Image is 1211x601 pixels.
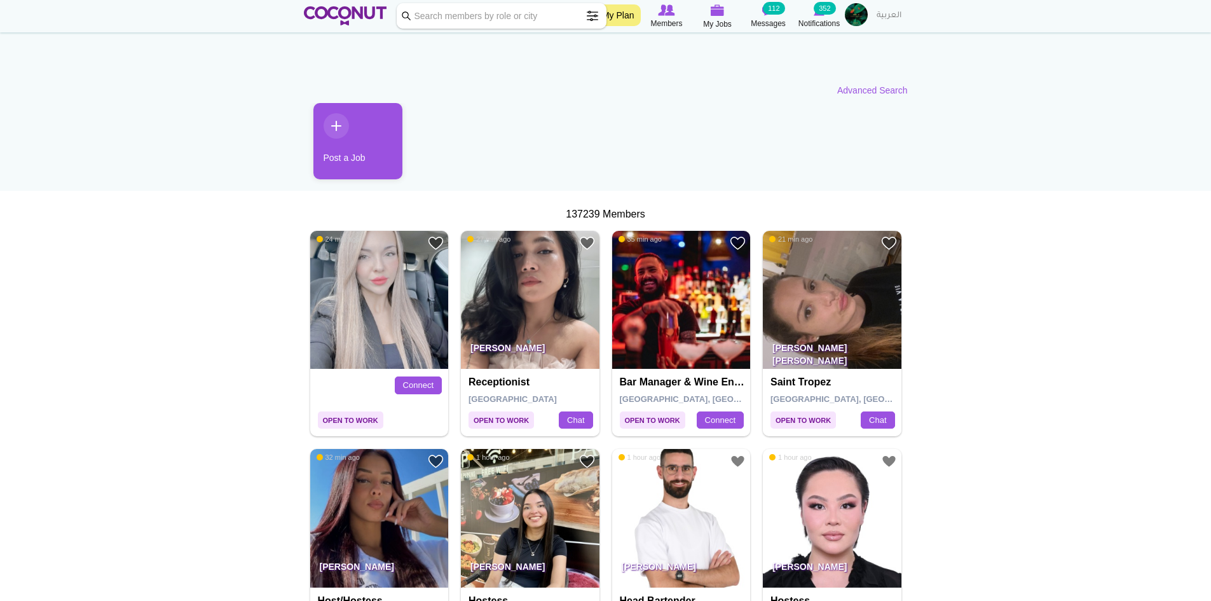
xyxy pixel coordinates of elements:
[770,411,836,429] span: Open to Work
[870,3,908,29] a: العربية
[770,376,897,388] h4: Saint tropez
[743,3,794,30] a: Messages Messages 112
[697,411,744,429] a: Connect
[751,17,786,30] span: Messages
[769,235,812,244] span: 21 min ago
[596,4,641,26] a: My Plan
[763,333,901,369] p: [PERSON_NAME] [PERSON_NAME][EMAIL_ADDRESS][DOMAIN_NAME]
[612,552,751,588] p: [PERSON_NAME]
[317,235,360,244] span: 24 min ago
[428,235,444,251] a: Add to Favourites
[861,411,894,429] a: Chat
[469,394,557,404] span: [GEOGRAPHIC_DATA]
[814,2,835,15] small: 352
[559,411,592,429] a: Chat
[763,552,901,588] p: [PERSON_NAME]
[763,2,784,15] small: 112
[620,376,746,388] h4: Bar Manager & Wine Enthusiast
[317,453,360,462] span: 32 min ago
[658,4,674,16] img: Browse Members
[837,84,908,97] a: Advanced Search
[798,17,840,30] span: Notifications
[619,453,661,462] span: 1 hour ago
[461,552,599,588] p: [PERSON_NAME]
[692,3,743,31] a: My Jobs My Jobs
[310,552,449,588] p: [PERSON_NAME]
[620,411,685,429] span: Open to Work
[428,453,444,469] a: Add to Favourites
[881,453,897,469] a: Add to Favourites
[881,235,897,251] a: Add to Favourites
[304,103,393,189] li: 1 / 1
[395,376,442,394] a: Connect
[467,453,510,462] span: 1 hour ago
[461,333,599,369] p: [PERSON_NAME]
[469,411,534,429] span: Open to Work
[304,207,908,222] div: 137239 Members
[641,3,692,30] a: Browse Members Members
[769,453,812,462] span: 1 hour ago
[579,235,595,251] a: Add to Favourites
[730,453,746,469] a: Add to Favourites
[620,394,801,404] span: [GEOGRAPHIC_DATA], [GEOGRAPHIC_DATA]
[814,4,824,16] img: Notifications
[313,103,402,179] a: Post a Job
[770,394,952,404] span: [GEOGRAPHIC_DATA], [GEOGRAPHIC_DATA]
[304,6,387,25] img: Home
[397,3,606,29] input: Search members by role or city
[650,17,682,30] span: Members
[762,4,775,16] img: Messages
[619,235,662,244] span: 35 min ago
[794,3,845,30] a: Notifications Notifications 352
[469,376,595,388] h4: Receptionist
[467,235,510,244] span: 27 min ago
[711,4,725,16] img: My Jobs
[730,235,746,251] a: Add to Favourites
[703,18,732,31] span: My Jobs
[318,411,383,429] span: Open to Work
[579,453,595,469] a: Add to Favourites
